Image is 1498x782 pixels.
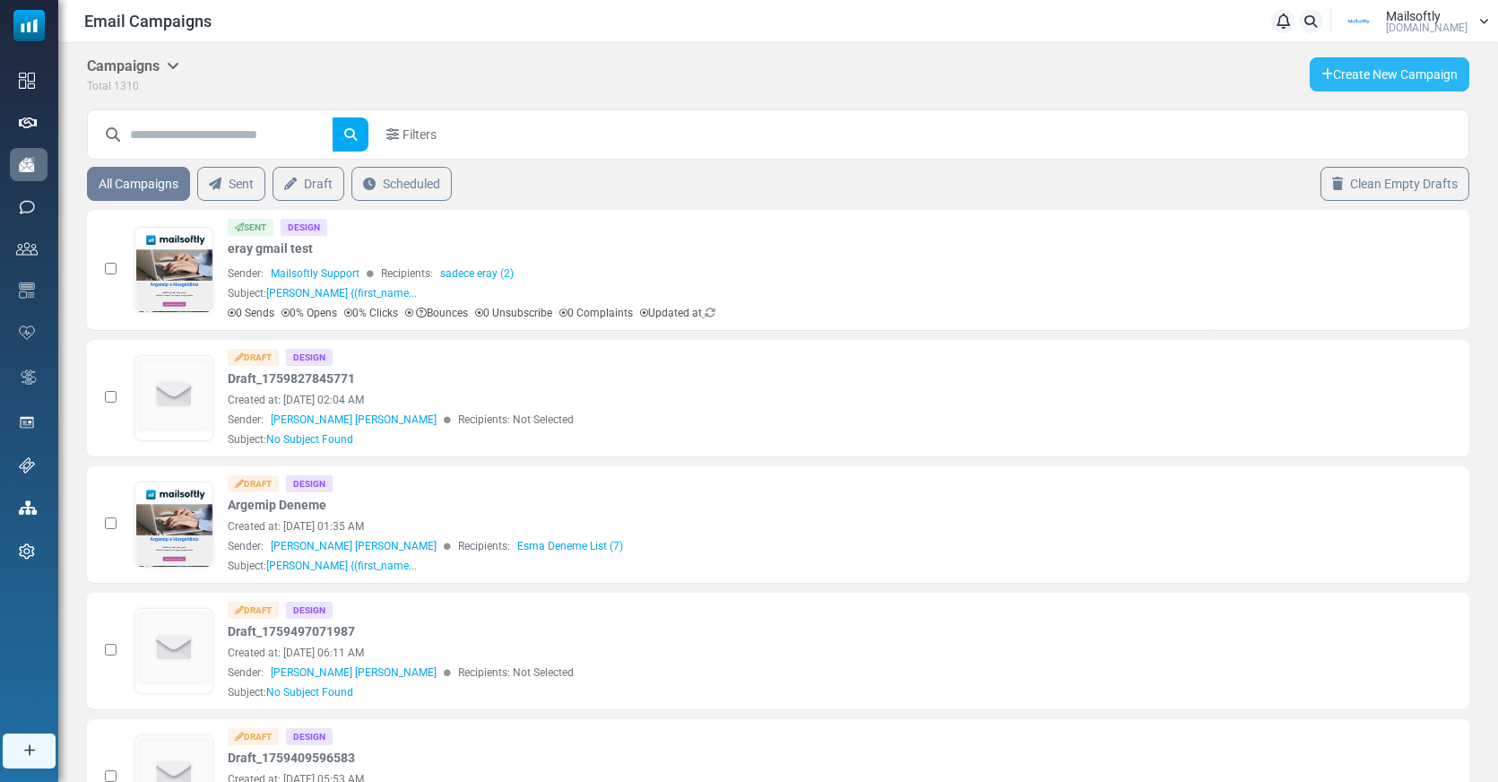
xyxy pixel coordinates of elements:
a: All Campaigns [87,167,190,201]
img: dashboard-icon.svg [19,73,35,89]
p: [PERSON_NAME] {(first_name)} [22,466,541,486]
span: Total [87,80,111,92]
p: 0 Unsubscribe [475,305,552,321]
img: sms-icon.png [19,199,35,215]
img: empty-draft-icon2.svg [136,610,212,686]
span: [PERSON_NAME] [PERSON_NAME] [271,538,437,554]
div: Design [286,602,333,619]
span: Filters [403,126,437,144]
span: No Subject Found [266,686,353,699]
span: Argemip e Hosgeldiniz [103,398,461,435]
span: [DOMAIN_NAME] [1386,22,1468,33]
img: mailsoftly_icon_blue_white.svg [13,10,45,41]
img: support-icon.svg [19,457,35,474]
div: Created at: [DATE] 06:11 AM [228,645,1206,661]
div: Sender: Recipients: Not Selected [228,412,1206,428]
img: settings-icon.svg [19,543,35,560]
img: empty-draft-icon2.svg [136,357,212,433]
img: contacts-icon.svg [16,242,38,255]
div: Subject: [228,285,417,301]
span: Email Campaigns [84,9,212,33]
p: Updated at [640,305,715,321]
img: workflow.svg [19,367,39,387]
a: Daha fazlasi icin tiklayin [197,543,367,576]
a: Draft [273,167,344,201]
a: Draft_1759497071987 [228,622,355,641]
p: Sirketiniz {(company)} nin Argemip uyeligini kutlariz. [22,487,541,507]
div: Subject: [228,431,353,447]
div: Subject: [228,684,353,700]
a: eray gmail test [228,239,313,258]
div: Created at: [DATE] 01:35 AM [228,518,1206,534]
a: Draft_1759409596583 [228,749,355,768]
span: [PERSON_NAME] [PERSON_NAME] [271,665,437,681]
span: 1310 [114,80,139,92]
div: Design [286,728,333,745]
img: email-templates-icon.svg [19,282,35,299]
img: domain-health-icon.svg [19,326,35,340]
div: Draft [228,602,279,619]
div: Sent [228,219,273,236]
p: 0% Opens [281,305,337,321]
a: Clean Empty Drafts [1320,167,1469,201]
a: Scheduled [351,167,452,201]
a: User Logo Mailsoftly [DOMAIN_NAME] [1337,8,1489,35]
div: Sender: Recipients: [228,538,1206,554]
a: Esma Deneme List (7) [517,538,623,554]
div: Design [286,475,333,492]
p: 0 Complaints [559,305,633,321]
a: Sent [197,167,265,201]
span: [PERSON_NAME] {(first_name... [266,560,417,572]
img: User Logo [1337,8,1381,35]
div: Sender: Recipients: [228,265,1206,282]
span: No Subject Found [266,433,353,446]
div: Draft [228,349,279,366]
h5: Campaigns [87,57,179,74]
div: Draft [228,728,279,745]
img: landing_pages.svg [19,414,35,430]
p: 0% Clicks [344,305,398,321]
div: Design [281,219,327,236]
a: sadece eray (2) [440,265,514,282]
div: Draft [228,475,279,492]
a: Create New Campaign [1310,57,1469,91]
div: Sender: Recipients: Not Selected [228,665,1206,681]
div: Created at: [DATE] 02:04 AM [228,392,1206,408]
span: Mailsoftly Support [271,265,359,282]
img: campaigns-icon-active.png [19,157,35,172]
div: Subject: [228,558,417,574]
span: [PERSON_NAME] [PERSON_NAME] [271,412,437,428]
p: Bounces [405,305,468,321]
p: 0 Sends [228,305,274,321]
a: Argemip Deneme [228,496,326,515]
span: Mailsoftly [1386,10,1441,22]
span: [PERSON_NAME] {(first_name... [266,287,417,300]
a: Draft_1759827845771 [228,369,355,388]
div: Design [286,349,333,366]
